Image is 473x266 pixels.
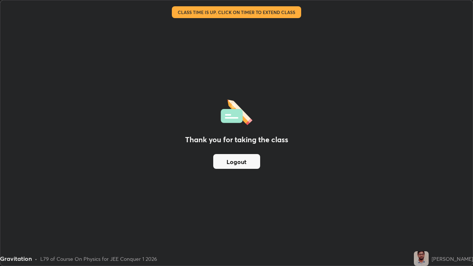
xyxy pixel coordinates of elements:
div: L79 of Course On Physics for JEE Conquer 1 2026 [40,255,157,263]
img: offlineFeedback.1438e8b3.svg [221,97,252,125]
button: Logout [213,154,260,169]
h2: Thank you for taking the class [185,134,288,145]
img: 999cd64d9fd9493084ef9f6136016bc7.jpg [414,251,429,266]
div: [PERSON_NAME] [432,255,473,263]
div: • [35,255,37,263]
